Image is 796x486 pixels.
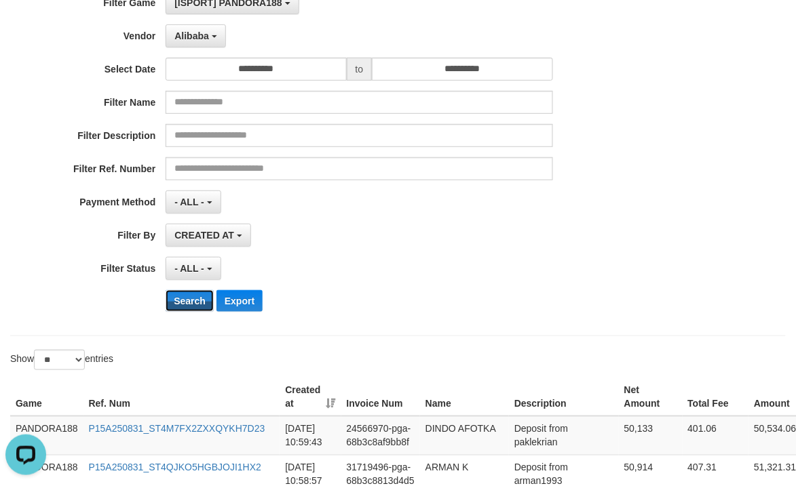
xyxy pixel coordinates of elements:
span: - ALL - [174,263,204,274]
a: P15A250831_ST4QJKO5HGBJOJI1HX2 [89,462,261,473]
label: Show entries [10,350,113,370]
span: Alibaba [174,31,209,41]
td: DINDO AFOTKA [420,416,509,455]
th: Game [10,378,83,416]
td: Deposit from paklekrian [509,416,619,455]
td: 401.06 [683,416,749,455]
th: Net Amount [619,378,683,416]
td: 50,133 [619,416,683,455]
button: Search [166,290,214,312]
td: 24566970-pga-68b3c8af9bb8f [341,416,420,455]
span: CREATED AT [174,230,234,241]
th: Ref. Num [83,378,280,416]
button: - ALL - [166,190,221,214]
th: Description [509,378,619,416]
th: Invoice Num [341,378,420,416]
td: [DATE] 10:59:43 [280,416,341,455]
a: P15A250831_ST4M7FX2ZXXQYKH7D23 [89,424,265,434]
th: Total Fee [683,378,749,416]
button: CREATED AT [166,224,251,247]
button: Open LiveChat chat widget [5,5,46,46]
button: Alibaba [166,24,225,47]
th: Created at: activate to sort column ascending [280,378,341,416]
button: Export [216,290,263,312]
td: PANDORA188 [10,416,83,455]
th: Name [420,378,509,416]
span: - ALL - [174,197,204,207]
select: Showentries [34,350,85,370]
button: - ALL - [166,257,221,280]
span: to [347,58,373,81]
